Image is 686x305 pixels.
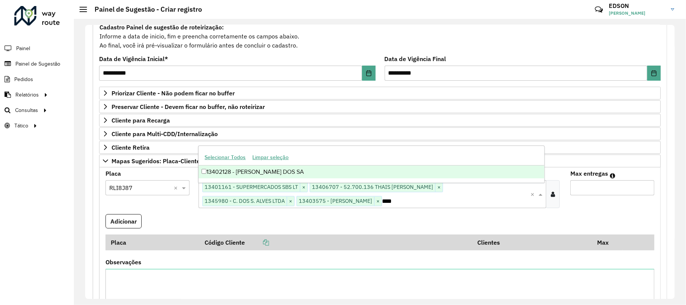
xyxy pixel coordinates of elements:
span: Painel [16,44,30,52]
span: 13401161 - SUPERMERCADOS SBS LT [203,182,300,192]
span: Tático [14,122,28,130]
strong: Cadastro Painel de sugestão de roteirização: [99,23,224,31]
button: Adicionar [105,214,142,228]
span: Cliente Retira [112,144,150,150]
ng-dropdown-panel: Options list [198,146,544,183]
label: Data de Vigência Inicial [99,54,168,63]
div: 13402128 - [PERSON_NAME] DOS SA [199,166,544,178]
a: Priorizar Cliente - Não podem ficar no buffer [99,87,661,100]
button: Selecionar Todos [201,152,249,163]
span: × [300,183,307,192]
label: Max entregas [570,169,608,178]
a: Cliente Retira [99,141,661,154]
span: Clear all [174,183,180,192]
th: Código Cliente [200,234,472,250]
a: Preservar Cliente - Devem ficar no buffer, não roteirizar [99,100,661,113]
a: Copiar [245,239,269,246]
th: Clientes [472,234,592,250]
span: Cliente para Multi-CDD/Internalização [112,131,218,137]
th: Max [592,234,622,250]
span: 13406707 - 52.700.136 THAIS [PERSON_NAME] [310,182,435,192]
a: Mapas Sugeridos: Placa-Cliente [99,155,661,167]
span: 1345980 - C. DOS S. ALVES LTDA [203,196,287,205]
span: Clear all [530,190,537,199]
div: Informe a data de inicio, fim e preencha corretamente os campos abaixo. Ao final, você irá pré-vi... [99,22,661,50]
span: × [374,197,382,206]
a: Cliente para Multi-CDD/Internalização [99,127,661,140]
a: Contato Rápido [591,2,607,18]
label: Data de Vigência Final [385,54,446,63]
h3: EDSON [609,2,665,9]
label: Placa [105,169,121,178]
span: Preservar Cliente - Devem ficar no buffer, não roteirizar [112,104,265,110]
span: Pedidos [14,75,33,83]
span: Relatórios [15,91,39,99]
button: Choose Date [647,66,661,81]
span: [PERSON_NAME] [609,10,665,17]
span: × [287,197,294,206]
button: Limpar seleção [249,152,292,163]
span: Mapas Sugeridos: Placa-Cliente [112,158,200,164]
h2: Painel de Sugestão - Criar registro [87,5,202,14]
span: × [435,183,443,192]
button: Choose Date [362,66,376,81]
span: Consultas [15,106,38,114]
span: Priorizar Cliente - Não podem ficar no buffer [112,90,235,96]
span: 13403575 - [PERSON_NAME] [297,196,374,205]
span: Cliente para Recarga [112,117,170,123]
th: Placa [105,234,200,250]
span: Painel de Sugestão [15,60,60,68]
label: Observações [105,257,141,267]
a: Cliente para Recarga [99,114,661,127]
em: Máximo de clientes que serão colocados na mesma rota com os clientes informados [610,173,615,179]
